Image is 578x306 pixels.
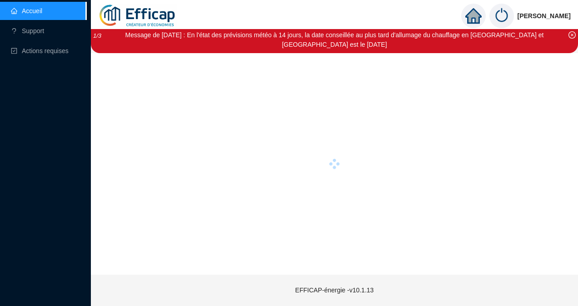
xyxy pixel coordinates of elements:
[11,48,17,54] span: check-square
[93,32,101,39] i: 1 / 3
[22,47,69,54] span: Actions requises
[295,286,374,294] span: EFFICAP-énergie - v10.1.13
[568,31,576,39] span: close-circle
[518,1,571,30] span: [PERSON_NAME]
[11,27,44,35] a: questionSupport
[465,8,482,24] span: home
[489,4,514,28] img: power
[92,30,577,49] div: Message de [DATE] : En l'état des prévisions météo à 14 jours, la date conseillée au plus tard d'...
[11,7,42,15] a: homeAccueil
